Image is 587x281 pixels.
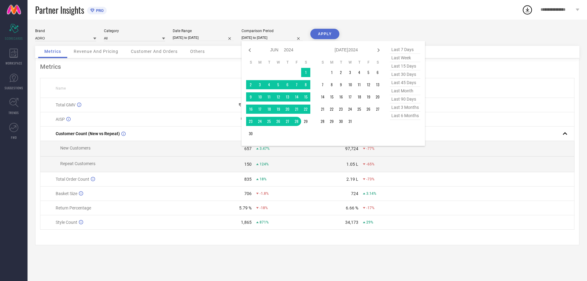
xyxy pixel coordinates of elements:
[336,117,345,126] td: Tue Jul 30 2024
[301,105,310,114] td: Sat Jun 22 2024
[241,117,252,122] div: ₹ 620
[390,95,420,103] span: last 90 days
[346,205,358,210] div: 6.66 %
[274,105,283,114] td: Wed Jun 19 2024
[56,220,77,225] span: Style Count
[366,146,375,151] span: -77%
[292,92,301,102] td: Fri Jun 14 2024
[173,35,234,41] input: Select date range
[283,92,292,102] td: Thu Jun 13 2024
[390,46,420,54] span: last 7 days
[283,105,292,114] td: Thu Jun 20 2024
[366,206,375,210] span: -17%
[346,177,358,182] div: 2.19 L
[242,29,303,33] div: Comparison Period
[244,162,252,167] div: 150
[292,105,301,114] td: Fri Jun 21 2024
[283,80,292,89] td: Thu Jun 06 2024
[239,205,252,210] div: 5.79 %
[283,60,292,65] th: Thursday
[104,29,165,33] div: Category
[318,105,327,114] td: Sun Jul 21 2024
[301,92,310,102] td: Sat Jun 15 2024
[318,80,327,89] td: Sun Jul 07 2024
[292,80,301,89] td: Fri Jun 07 2024
[56,177,89,182] span: Total Order Count
[366,162,375,166] span: -65%
[345,117,355,126] td: Wed Jul 31 2024
[190,49,205,54] span: Others
[390,79,420,87] span: last 45 days
[364,80,373,89] td: Fri Jul 12 2024
[246,129,255,138] td: Sun Jun 30 2024
[318,117,327,126] td: Sun Jul 28 2024
[244,191,252,196] div: 706
[260,177,267,181] span: 18%
[345,68,355,77] td: Wed Jul 03 2024
[11,135,17,140] span: FWD
[274,80,283,89] td: Wed Jun 05 2024
[327,80,336,89] td: Mon Jul 08 2024
[255,92,264,102] td: Mon Jun 10 2024
[56,205,91,210] span: Return Percentage
[351,191,358,196] div: 724
[264,117,274,126] td: Tue Jun 25 2024
[366,177,375,181] span: -73%
[355,68,364,77] td: Thu Jul 04 2024
[246,80,255,89] td: Sun Jun 02 2024
[246,92,255,102] td: Sun Jun 09 2024
[390,54,420,62] span: last week
[327,60,336,65] th: Monday
[327,92,336,102] td: Mon Jul 15 2024
[60,146,90,150] span: New Customers
[346,162,358,167] div: 1.05 L
[327,105,336,114] td: Mon Jul 22 2024
[260,206,268,210] span: -18%
[242,35,303,41] input: Select comparison period
[260,146,270,151] span: 3.47%
[310,29,339,39] button: APPLY
[318,60,327,65] th: Sunday
[244,146,252,151] div: 657
[373,105,382,114] td: Sat Jul 27 2024
[255,60,264,65] th: Monday
[336,60,345,65] th: Tuesday
[366,191,376,196] span: 3.14%
[327,68,336,77] td: Mon Jul 01 2024
[522,4,533,15] div: Open download list
[246,46,253,54] div: Previous month
[5,86,23,90] span: SUGGESTIONS
[56,102,76,107] span: Total GMV
[292,117,301,126] td: Fri Jun 28 2024
[390,62,420,70] span: last 15 days
[345,60,355,65] th: Wednesday
[40,63,574,70] div: Metrics
[345,80,355,89] td: Wed Jul 10 2024
[5,36,23,41] span: SCORECARDS
[35,29,96,33] div: Brand
[9,110,19,115] span: TRENDS
[364,92,373,102] td: Fri Jul 19 2024
[345,105,355,114] td: Wed Jul 24 2024
[56,191,77,196] span: Basket Size
[345,220,358,225] div: 34,173
[355,80,364,89] td: Thu Jul 11 2024
[260,162,269,166] span: 124%
[56,131,120,136] span: Customer Count (New vs Repeat)
[375,46,382,54] div: Next month
[56,117,65,122] span: AISP
[390,103,420,112] span: last 3 months
[364,105,373,114] td: Fri Jul 26 2024
[246,117,255,126] td: Sun Jun 23 2024
[373,80,382,89] td: Sat Jul 13 2024
[355,92,364,102] td: Thu Jul 18 2024
[336,92,345,102] td: Tue Jul 16 2024
[390,112,420,120] span: last 6 months
[131,49,178,54] span: Customer And Orders
[274,92,283,102] td: Wed Jun 12 2024
[355,60,364,65] th: Thursday
[373,68,382,77] td: Sat Jul 06 2024
[336,105,345,114] td: Tue Jul 23 2024
[274,60,283,65] th: Wednesday
[345,92,355,102] td: Wed Jul 17 2024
